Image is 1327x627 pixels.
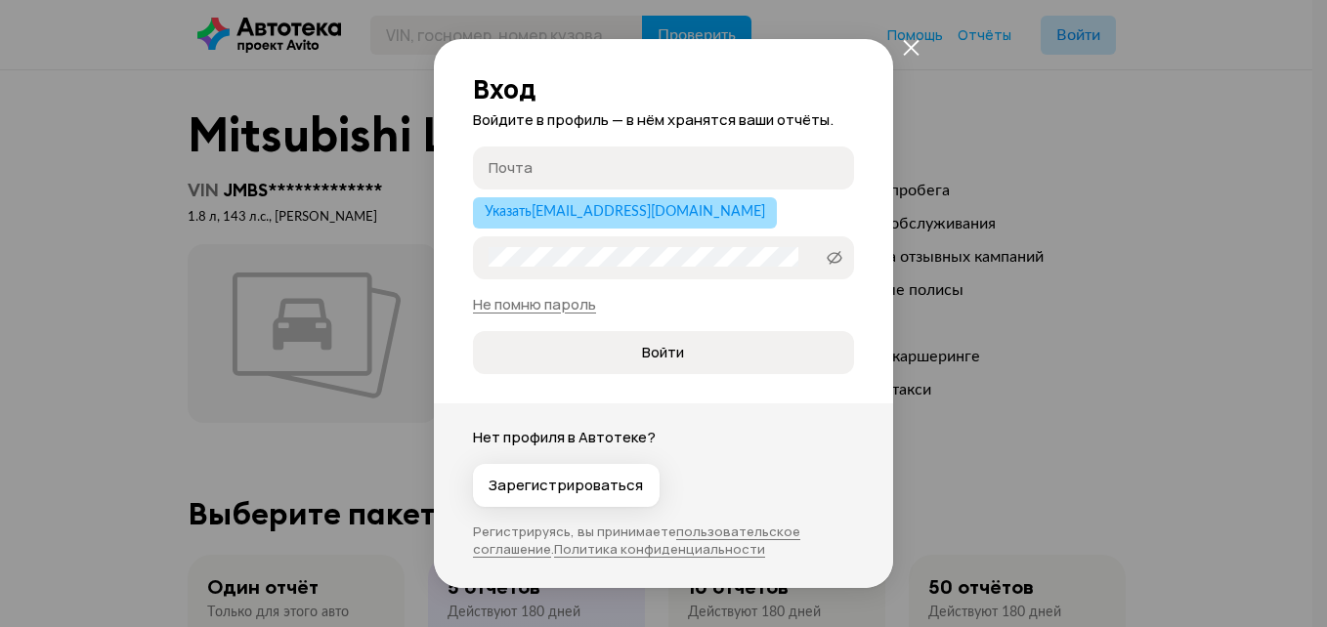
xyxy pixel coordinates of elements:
[485,205,765,219] span: Указать [EMAIL_ADDRESS][DOMAIN_NAME]
[893,29,928,64] button: закрыть
[473,522,854,558] p: Регистрируясь, вы принимаете .
[473,331,854,374] button: Войти
[473,464,660,507] button: Зарегистрироваться
[473,197,777,229] button: Указать[EMAIL_ADDRESS][DOMAIN_NAME]
[473,74,854,104] h2: Вход
[489,157,844,177] input: Почта
[473,427,854,448] p: Нет профиля в Автотеке?
[473,522,800,558] a: пользовательское соглашение
[642,343,684,362] span: Войти
[473,294,596,314] a: Не помню пароль
[473,109,854,131] p: Войдите в профиль — в нём хранятся ваши отчёты.
[554,540,765,558] a: Политика конфиденциальности
[489,476,643,495] span: Зарегистрироваться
